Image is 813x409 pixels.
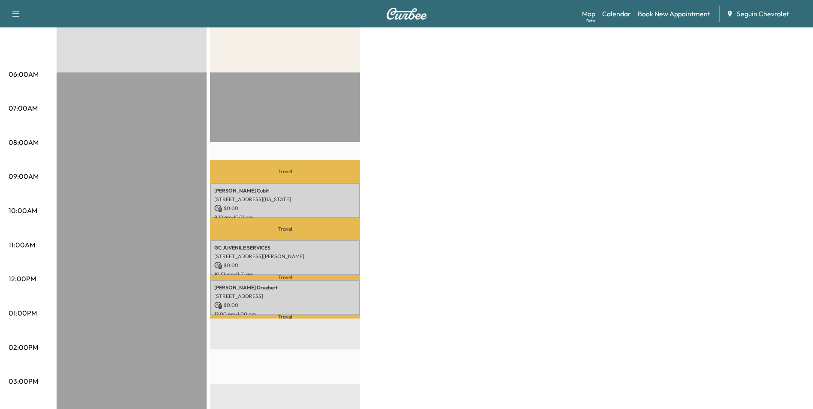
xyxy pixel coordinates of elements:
p: 9:12 am - 10:12 am [214,214,356,221]
p: 12:00PM [9,274,36,284]
a: MapBeta [582,9,595,19]
p: 03:00PM [9,376,38,386]
p: $ 0.00 [214,262,356,269]
div: Beta [586,18,595,24]
p: GC JUVENILE SERVICES [214,244,356,251]
p: Travel [210,315,360,319]
span: Seguin Chevrolet [737,9,789,19]
p: 01:00PM [9,308,37,318]
p: [PERSON_NAME] Druebert [214,284,356,291]
p: $ 0.00 [214,204,356,212]
p: 10:00AM [9,205,37,216]
p: 07:00AM [9,103,38,113]
p: 02:00PM [9,342,38,352]
p: 06:00AM [9,69,39,79]
p: [STREET_ADDRESS][US_STATE] [214,196,356,203]
p: 10:51 am - 11:51 am [214,271,356,278]
p: [PERSON_NAME] Cubit [214,187,356,194]
a: Calendar [602,9,631,19]
img: Curbee Logo [386,8,427,20]
p: [STREET_ADDRESS] [214,293,356,300]
p: Travel [210,218,360,240]
p: [STREET_ADDRESS][PERSON_NAME] [214,253,356,260]
p: Travel [210,160,360,183]
p: Travel [210,275,360,280]
a: Book New Appointment [638,9,710,19]
p: 12:00 pm - 1:00 pm [214,311,356,318]
p: 08:00AM [9,137,39,147]
p: 11:00AM [9,240,35,250]
p: 09:00AM [9,171,39,181]
p: $ 0.00 [214,301,356,309]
